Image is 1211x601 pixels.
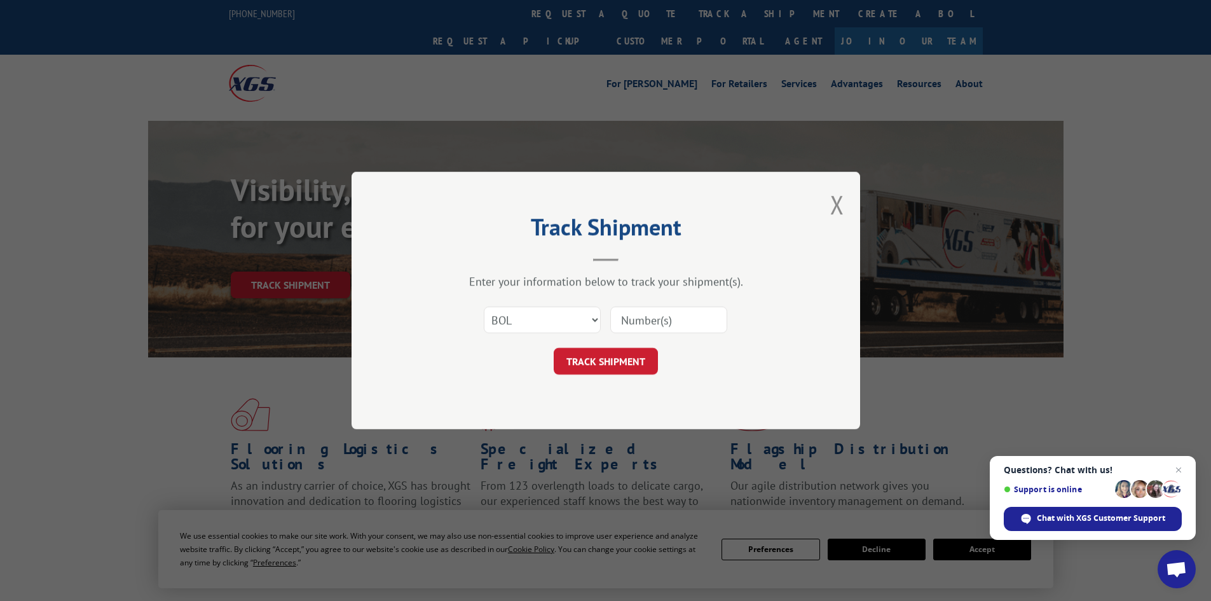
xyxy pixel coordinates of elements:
[415,218,797,242] h2: Track Shipment
[1037,513,1165,524] span: Chat with XGS Customer Support
[415,274,797,289] div: Enter your information below to track your shipment(s).
[1004,465,1182,475] span: Questions? Chat with us!
[1004,485,1111,494] span: Support is online
[830,188,844,221] button: Close modal
[610,307,727,333] input: Number(s)
[1158,550,1196,588] div: Open chat
[554,348,658,375] button: TRACK SHIPMENT
[1171,462,1186,478] span: Close chat
[1004,507,1182,531] div: Chat with XGS Customer Support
